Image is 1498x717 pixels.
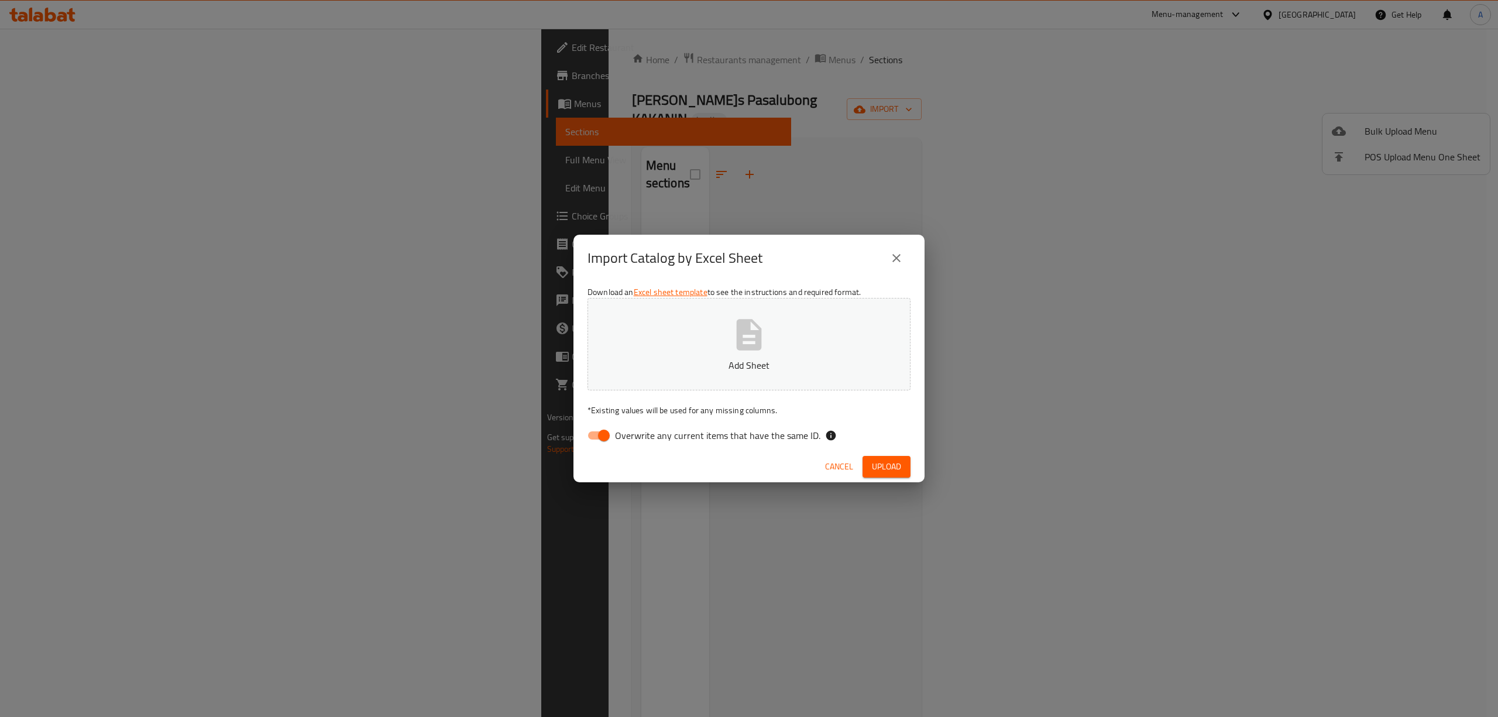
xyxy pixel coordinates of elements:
span: Cancel [825,459,853,474]
button: Cancel [820,456,858,478]
div: Download an to see the instructions and required format. [573,282,925,451]
p: Existing values will be used for any missing columns. [587,404,911,416]
button: Add Sheet [587,298,911,390]
button: close [882,244,911,272]
span: Upload [872,459,901,474]
h2: Import Catalog by Excel Sheet [587,249,762,267]
span: Overwrite any current items that have the same ID. [615,428,820,442]
a: Excel sheet template [634,284,707,300]
svg: If the overwrite option isn't selected, then the items that match an existing ID will be ignored ... [825,430,837,441]
p: Add Sheet [606,358,892,372]
button: Upload [863,456,911,478]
